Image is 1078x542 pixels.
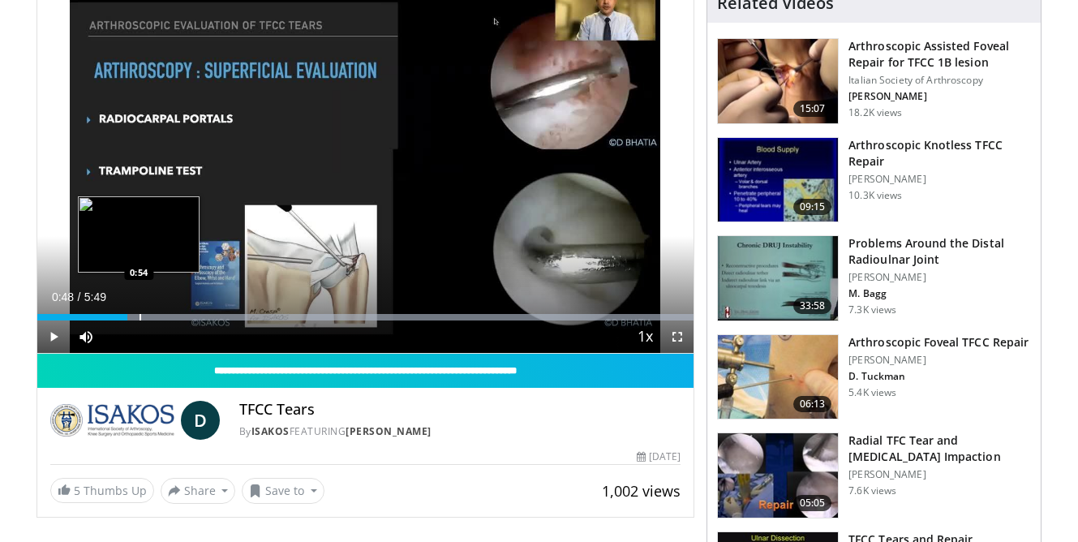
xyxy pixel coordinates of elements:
span: 09:15 [793,199,832,215]
a: D [181,401,220,440]
h3: Arthroscopic Assisted Foveal Repair for TFCC 1B lesion [848,38,1031,71]
a: 06:13 Arthroscopic Foveal TFCC Repair [PERSON_NAME] D. Tuckman 5.4K views [717,334,1031,420]
img: b7c0ed47-2112-40d6-bf60-9a0c11b62083.150x105_q85_crop-smart_upscale.jpg [718,433,838,518]
a: [PERSON_NAME] [346,424,432,438]
button: Share [161,478,236,504]
img: image.jpeg [78,196,200,273]
p: [PERSON_NAME] [848,271,1031,284]
span: / [78,290,81,303]
p: [PERSON_NAME] [848,173,1031,186]
span: 5 [74,483,80,498]
p: [PERSON_NAME] [848,354,1029,367]
button: Mute [70,320,102,353]
span: 15:07 [793,101,832,117]
p: Italian Society of Arthroscopy [848,74,1031,87]
span: 0:48 [52,290,74,303]
button: Playback Rate [629,320,661,353]
h3: Arthroscopic Foveal TFCC Repair [848,334,1029,351]
a: 33:58 Problems Around the Distal Radioulnar Joint [PERSON_NAME] M. Bagg 7.3K views [717,235,1031,321]
button: Fullscreen [661,320,694,353]
img: 75335_0000_3.png.150x105_q85_crop-smart_upscale.jpg [718,138,838,222]
p: M. Bagg [848,287,1031,300]
a: 15:07 Arthroscopic Assisted Foveal Repair for TFCC 1B lesion Italian Society of Arthroscopy [PERS... [717,38,1031,124]
span: 1,002 views [602,481,681,501]
button: Save to [242,478,324,504]
span: 05:05 [793,495,832,511]
div: [DATE] [637,450,681,464]
div: Progress Bar [37,314,694,320]
button: Play [37,320,70,353]
div: By FEATURING [239,424,681,439]
p: 7.6K views [848,484,896,497]
p: D. Tuckman [848,370,1029,383]
a: 05:05 Radial TFC Tear and [MEDICAL_DATA] Impaction [PERSON_NAME] 7.6K views [717,432,1031,518]
img: 296995_0003_1.png.150x105_q85_crop-smart_upscale.jpg [718,39,838,123]
h3: Radial TFC Tear and [MEDICAL_DATA] Impaction [848,432,1031,465]
p: [PERSON_NAME] [848,90,1031,103]
a: ISAKOS [251,424,290,438]
h3: Problems Around the Distal Radioulnar Joint [848,235,1031,268]
img: bbb4fcc0-f4d3-431b-87df-11a0caa9bf74.150x105_q85_crop-smart_upscale.jpg [718,236,838,320]
span: 06:13 [793,396,832,412]
p: 10.3K views [848,189,902,202]
p: [PERSON_NAME] [848,468,1031,481]
span: 33:58 [793,298,832,314]
a: 5 Thumbs Up [50,478,154,503]
img: f2628f02-f9f6-4963-b1dc-49906a9e38e8.150x105_q85_crop-smart_upscale.jpg [718,335,838,419]
span: 5:49 [84,290,106,303]
h3: Arthroscopic Knotless TFCC Repair [848,137,1031,170]
a: 09:15 Arthroscopic Knotless TFCC Repair [PERSON_NAME] 10.3K views [717,137,1031,223]
h4: TFCC Tears [239,401,681,419]
p: 7.3K views [848,303,896,316]
img: ISAKOS [50,401,174,440]
p: 18.2K views [848,106,902,119]
p: 5.4K views [848,386,896,399]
